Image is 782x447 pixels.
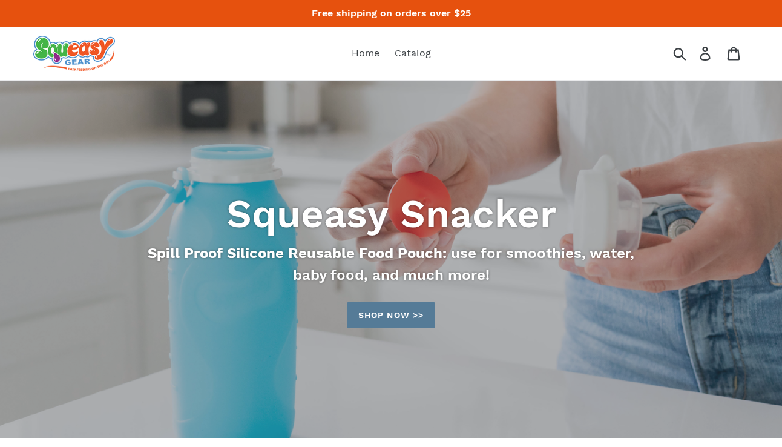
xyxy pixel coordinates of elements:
[352,47,379,59] span: Home
[346,44,386,62] a: Home
[347,302,435,328] a: Shop now >>: Catalog
[148,245,447,262] strong: Spill Proof Silicone Reusable Food Pouch:
[143,242,639,286] p: use for smoothies, water, baby food, and much more!
[61,190,721,237] h2: Squeasy Snacker
[395,47,431,59] span: Catalog
[33,36,115,71] img: squeasy gear snacker portable food pouch
[389,44,437,62] a: Catalog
